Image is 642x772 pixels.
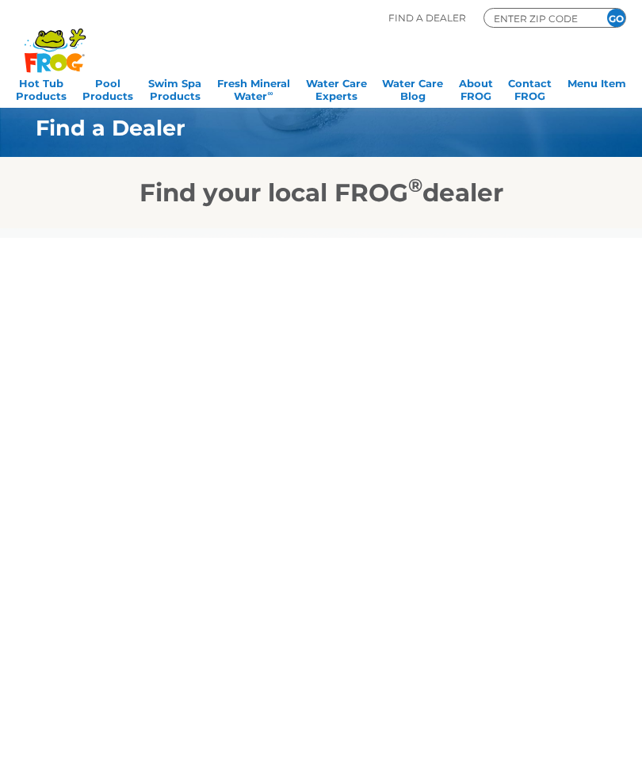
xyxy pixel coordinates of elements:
sup: ∞ [267,89,273,97]
input: GO [607,9,625,27]
h2: Find your local FROG dealer [12,178,630,208]
a: Water CareExperts [306,72,367,104]
p: Find A Dealer [388,8,466,28]
img: Frog Products Logo [16,8,94,73]
a: PoolProducts [82,72,133,104]
h1: Find a Dealer [36,116,568,140]
a: Swim SpaProducts [148,72,201,104]
a: Water CareBlog [382,72,443,104]
a: AboutFROG [459,72,493,104]
a: Menu Item [567,72,626,104]
a: Hot TubProducts [16,72,67,104]
a: Fresh MineralWater∞ [217,72,290,104]
sup: ® [408,174,422,197]
a: ContactFROG [508,72,552,104]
